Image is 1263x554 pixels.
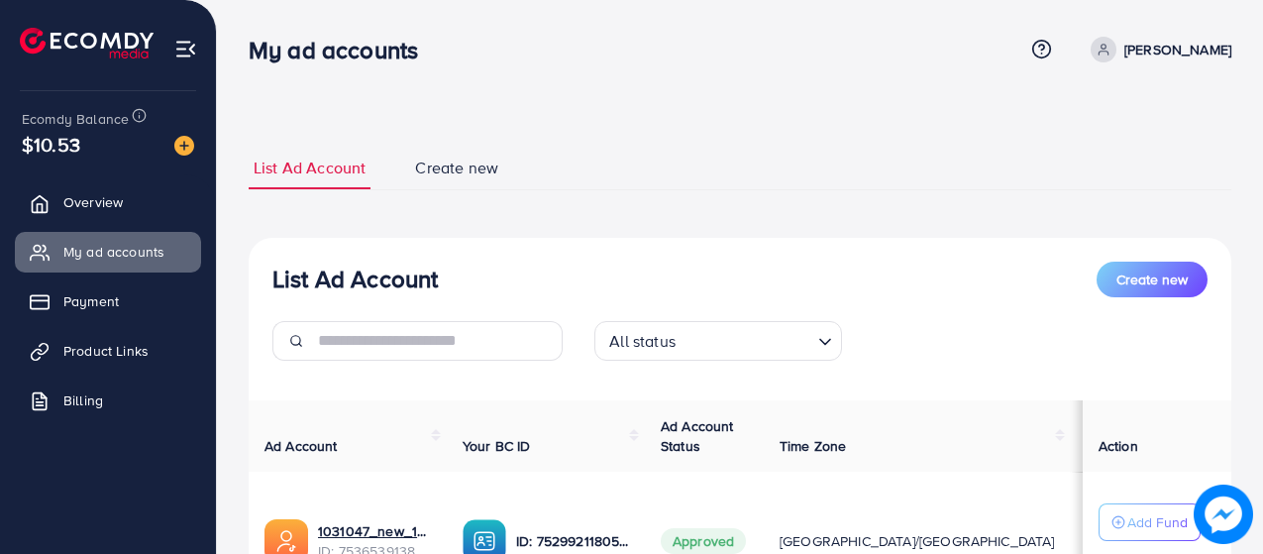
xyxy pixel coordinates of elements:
span: Your BC ID [463,436,531,456]
span: Overview [63,192,123,212]
a: Overview [15,182,201,222]
p: [PERSON_NAME] [1124,38,1231,61]
a: Product Links [15,331,201,371]
a: Billing [15,381,201,420]
span: Approved [661,528,746,554]
p: Add Fund [1127,510,1188,534]
img: logo [20,28,154,58]
h3: My ad accounts [249,36,434,64]
span: Billing [63,390,103,410]
a: [PERSON_NAME] [1083,37,1231,62]
p: ID: 7529921180598337552 [516,529,629,553]
span: Time Zone [780,436,846,456]
a: Payment [15,281,201,321]
span: $10.53 [22,130,80,159]
span: Payment [63,291,119,311]
span: All status [605,327,680,356]
span: List Ad Account [254,157,366,179]
a: 1031047_new_1754737326433 [318,521,431,541]
div: Search for option [594,321,842,361]
span: Ad Account Status [661,416,734,456]
a: My ad accounts [15,232,201,272]
span: Ecomdy Balance [22,109,129,129]
span: My ad accounts [63,242,164,262]
span: Product Links [63,341,149,361]
input: Search for option [682,323,810,356]
span: [GEOGRAPHIC_DATA]/[GEOGRAPHIC_DATA] [780,531,1055,551]
span: Create new [1116,270,1188,289]
span: Ad Account [264,436,338,456]
button: Create new [1097,262,1208,297]
span: Create new [415,157,498,179]
img: menu [174,38,197,60]
img: image [174,136,194,156]
span: Action [1099,436,1138,456]
button: Add Fund [1099,503,1201,541]
img: image [1194,485,1253,544]
h3: List Ad Account [272,265,438,293]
